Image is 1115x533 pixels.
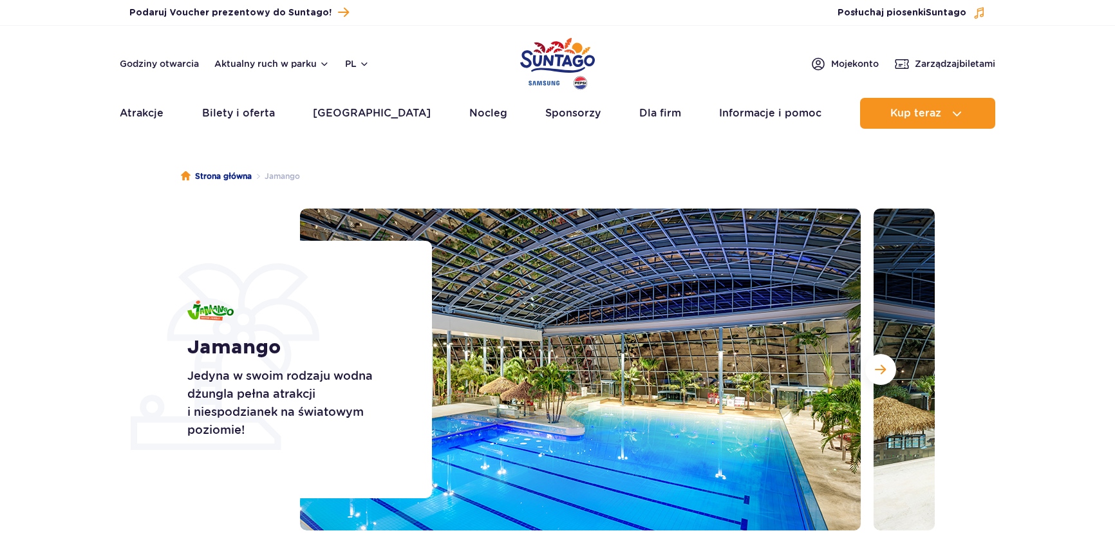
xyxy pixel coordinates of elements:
a: Podaruj Voucher prezentowy do Suntago! [129,4,349,21]
button: Aktualny ruch w parku [214,59,330,69]
button: pl [345,57,370,70]
a: Sponsorzy [545,98,601,129]
a: Dla firm [639,98,681,129]
span: Podaruj Voucher prezentowy do Suntago! [129,6,332,19]
h1: Jamango [187,336,403,359]
a: Bilety i oferta [202,98,275,129]
a: Mojekonto [810,56,879,71]
p: Jedyna w swoim rodzaju wodna dżungla pełna atrakcji i niespodzianek na światowym poziomie! [187,367,403,439]
a: Strona główna [181,170,252,183]
a: Godziny otwarcia [120,57,199,70]
img: Jamango [187,301,234,321]
li: Jamango [252,170,300,183]
span: Zarządzaj biletami [915,57,995,70]
a: Atrakcje [120,98,164,129]
span: Kup teraz [890,108,941,119]
a: Nocleg [469,98,507,129]
span: Posłuchaj piosenki [838,6,966,19]
span: Moje konto [831,57,879,70]
button: Kup teraz [860,98,995,129]
a: Park of Poland [520,32,595,91]
a: Informacje i pomoc [719,98,821,129]
button: Następny slajd [865,354,896,385]
a: [GEOGRAPHIC_DATA] [313,98,431,129]
button: Posłuchaj piosenkiSuntago [838,6,986,19]
a: Zarządzajbiletami [894,56,995,71]
span: Suntago [926,8,966,17]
